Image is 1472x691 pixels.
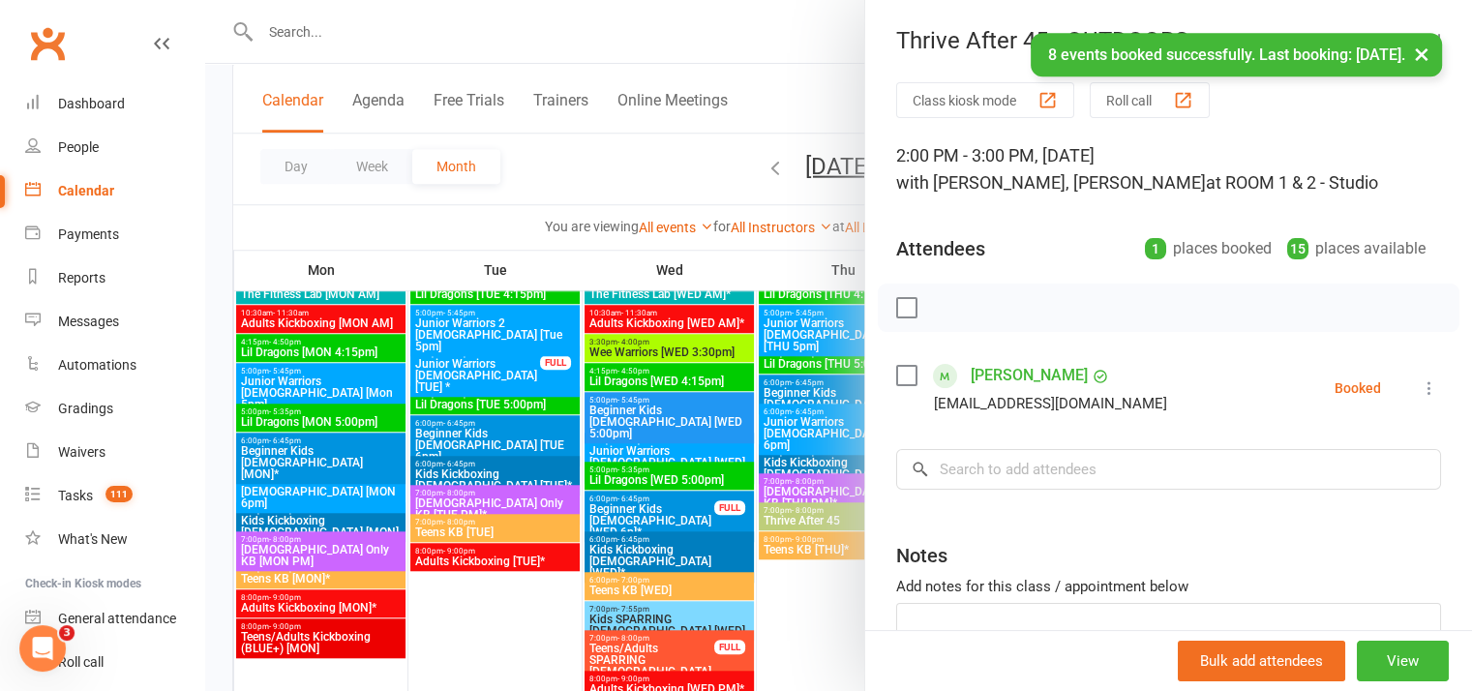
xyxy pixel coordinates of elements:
[1178,641,1345,681] button: Bulk add attendees
[1031,33,1442,76] div: 8 events booked successfully. Last booking: [DATE].
[896,575,1441,598] div: Add notes for this class / appointment below
[1335,381,1381,395] div: Booked
[19,625,66,672] iframe: Intercom live chat
[25,387,204,431] a: Gradings
[1090,82,1210,118] button: Roll call
[1145,238,1166,259] div: 1
[1145,235,1272,262] div: places booked
[25,641,204,684] a: Roll call
[934,391,1167,416] div: [EMAIL_ADDRESS][DOMAIN_NAME]
[25,213,204,256] a: Payments
[865,27,1472,54] div: Thrive After 45 - OUTDOORS
[58,226,119,242] div: Payments
[25,126,204,169] a: People
[23,19,72,68] a: Clubworx
[58,611,176,626] div: General attendance
[58,183,114,198] div: Calendar
[896,235,985,262] div: Attendees
[896,142,1441,196] div: 2:00 PM - 3:00 PM, [DATE]
[25,169,204,213] a: Calendar
[58,401,113,416] div: Gradings
[25,474,204,518] a: Tasks 111
[58,444,105,460] div: Waivers
[25,344,204,387] a: Automations
[58,488,93,503] div: Tasks
[58,314,119,329] div: Messages
[25,597,204,641] a: General attendance kiosk mode
[896,449,1441,490] input: Search to add attendees
[105,486,133,502] span: 111
[25,300,204,344] a: Messages
[1357,641,1449,681] button: View
[58,357,136,373] div: Automations
[25,82,204,126] a: Dashboard
[59,625,75,641] span: 3
[896,172,1206,193] span: with [PERSON_NAME], [PERSON_NAME]
[1206,172,1378,193] span: at ROOM 1 & 2 - Studio
[1287,235,1426,262] div: places available
[58,96,125,111] div: Dashboard
[1287,238,1308,259] div: 15
[25,431,204,474] a: Waivers
[25,256,204,300] a: Reports
[1404,33,1439,75] button: ×
[25,518,204,561] a: What's New
[896,542,947,569] div: Notes
[58,531,128,547] div: What's New
[58,270,105,285] div: Reports
[896,82,1074,118] button: Class kiosk mode
[58,139,99,155] div: People
[58,654,104,670] div: Roll call
[971,360,1088,391] a: [PERSON_NAME]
